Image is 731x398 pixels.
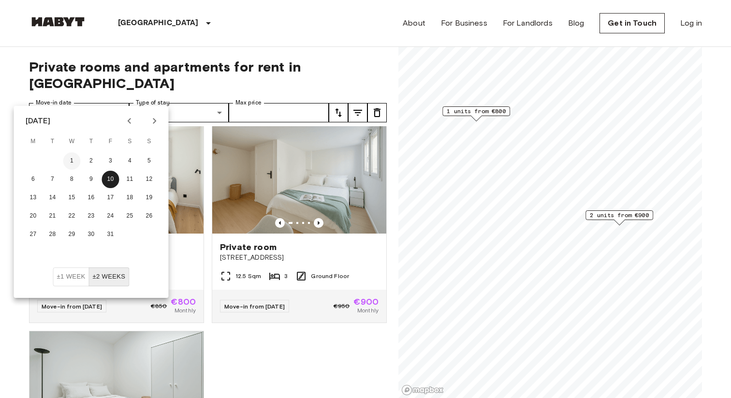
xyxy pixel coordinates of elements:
div: Map marker [442,106,510,121]
span: Monthly [175,306,196,315]
button: ±1 week [53,267,89,286]
button: 20 [25,207,42,225]
span: 12.5 Sqm [235,272,261,280]
button: 24 [102,207,119,225]
button: 17 [102,189,119,206]
button: ±2 weeks [88,267,129,286]
span: Saturday [121,132,139,151]
button: 6 [25,171,42,188]
span: Wednesday [63,132,81,151]
span: Move-in from [DATE] [42,303,102,310]
span: €900 [353,297,379,306]
button: 3 [102,152,119,170]
span: €850 [151,302,167,310]
button: 10 [102,171,119,188]
label: Max price [235,99,262,107]
button: tune [348,103,367,122]
button: 25 [121,207,139,225]
label: Type of stay [136,99,170,107]
button: 23 [83,207,100,225]
span: Ground Floor [311,272,349,280]
span: €950 [334,302,350,310]
button: 2 [83,152,100,170]
span: 1 units from €800 [447,107,506,116]
img: Marketing picture of unit FR-18-001-006-002 [212,118,386,234]
button: Previous month [121,113,138,129]
button: 21 [44,207,61,225]
span: 3 [284,272,288,280]
button: 27 [25,226,42,243]
div: [DATE] [26,115,51,127]
button: 19 [141,189,158,206]
span: Sunday [141,132,158,151]
button: Next month [146,113,163,129]
button: 30 [83,226,100,243]
a: Blog [568,17,585,29]
button: 11 [121,171,139,188]
div: Map marker [585,210,653,225]
a: For Business [441,17,487,29]
button: 9 [83,171,100,188]
span: Move-in from [DATE] [224,303,285,310]
a: Get in Touch [599,13,665,33]
button: 1 [63,152,81,170]
button: 22 [63,207,81,225]
button: Previous image [275,218,285,228]
span: €800 [171,297,196,306]
span: Private room [220,241,277,253]
button: 8 [63,171,81,188]
button: 15 [63,189,81,206]
span: Friday [102,132,119,151]
span: Tuesday [44,132,61,151]
button: 14 [44,189,61,206]
button: 13 [25,189,42,206]
span: Private rooms and apartments for rent in [GEOGRAPHIC_DATA] [29,59,387,91]
a: Marketing picture of unit FR-18-001-006-002Previous imagePrevious imagePrivate room[STREET_ADDRES... [212,117,387,323]
span: Monday [25,132,42,151]
img: Habyt [29,17,87,27]
button: 28 [44,226,61,243]
a: About [403,17,425,29]
button: 31 [102,226,119,243]
button: 7 [44,171,61,188]
span: Monthly [357,306,379,315]
div: Move In Flexibility [53,267,130,286]
span: Thursday [83,132,100,151]
button: 16 [83,189,100,206]
button: 29 [63,226,81,243]
a: For Landlords [503,17,553,29]
button: 12 [141,171,158,188]
a: Mapbox logo [401,384,444,396]
span: [STREET_ADDRESS] [220,253,379,263]
p: [GEOGRAPHIC_DATA] [118,17,199,29]
span: 2 units from €900 [590,211,649,220]
label: Move-in date [36,99,72,107]
button: 5 [141,152,158,170]
button: 18 [121,189,139,206]
button: tune [367,103,387,122]
button: Previous image [314,218,323,228]
button: 4 [121,152,139,170]
button: 26 [141,207,158,225]
button: tune [329,103,348,122]
a: Log in [680,17,702,29]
